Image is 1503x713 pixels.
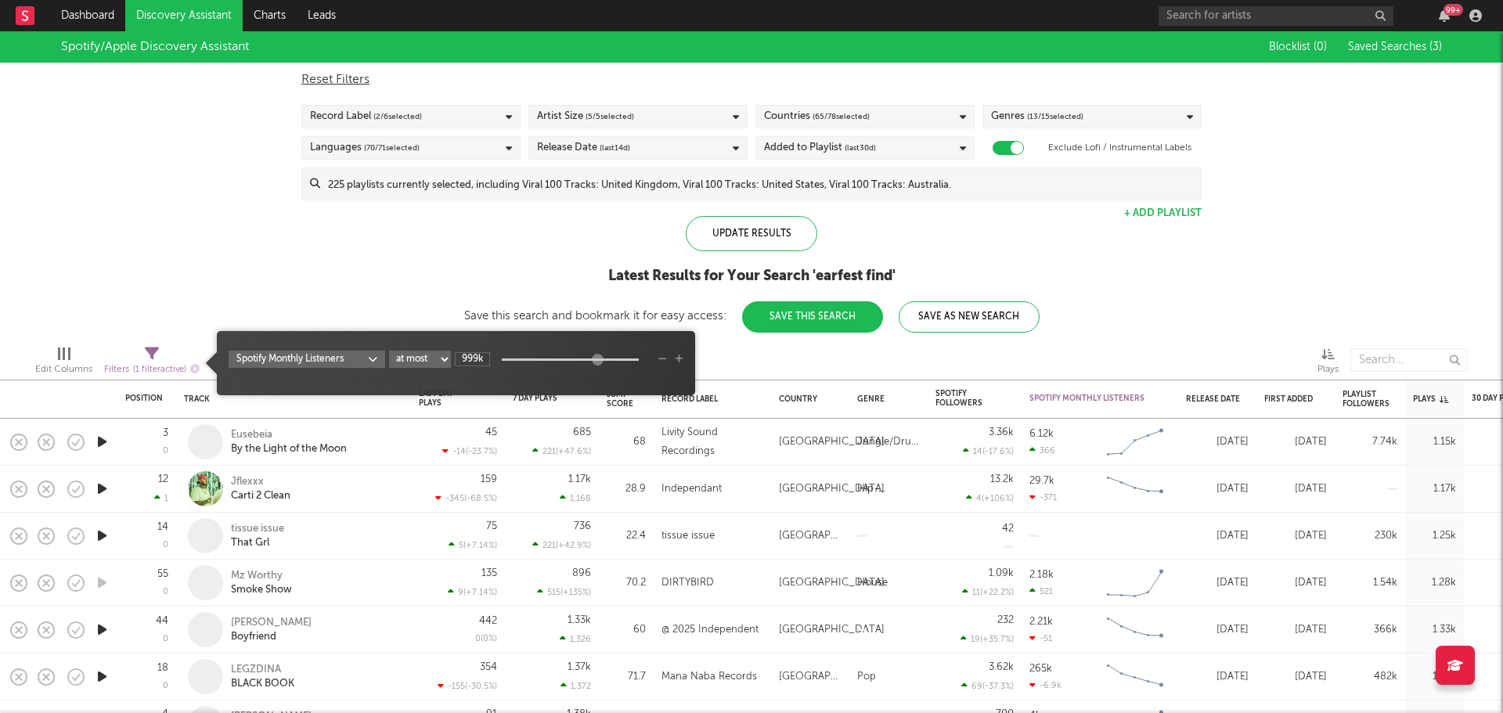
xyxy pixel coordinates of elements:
[560,681,591,691] div: 1,372
[1343,433,1397,452] div: 7.74k
[485,427,497,438] div: 45
[857,574,888,592] div: House
[607,621,646,639] div: 60
[1343,621,1397,639] div: 366k
[1029,586,1053,596] div: 521
[574,521,591,531] div: 736
[1264,527,1327,546] div: [DATE]
[963,446,1014,456] div: 14 ( -17.6 % )
[154,493,168,503] div: 1
[1264,574,1327,592] div: [DATE]
[310,107,422,126] div: Record Label
[1186,527,1249,546] div: [DATE]
[1343,390,1389,409] div: Playlist Followers
[1029,664,1052,674] div: 265k
[231,677,294,691] div: BLACK BOOK
[1186,394,1241,404] div: Release Date
[537,587,591,597] div: 515 ( +135 % )
[661,394,755,404] div: Record Label
[961,681,1014,691] div: 69 ( -37.3 % )
[532,446,591,456] div: 221 ( +47.6 % )
[661,668,757,686] div: Mana Naba Records
[1186,480,1249,499] div: [DATE]
[1413,668,1456,686] div: 1.37k
[661,621,759,639] div: @ 2025 Independent
[962,587,1014,597] div: 11 ( +22.2 % )
[464,310,1040,322] div: Save this search and bookmark it for easy access:
[607,480,646,499] div: 28.9
[364,139,420,157] span: ( 70 / 71 selected)
[1186,574,1249,592] div: [DATE]
[1413,394,1448,404] div: Plays
[779,394,834,404] div: Country
[857,433,920,452] div: Jungle/Drum'n'bass
[1413,480,1456,499] div: 1.17k
[1100,657,1170,697] svg: Chart title
[435,493,497,503] div: -345 ( -68.5 % )
[1124,208,1202,218] button: + Add Playlist
[231,475,290,489] div: Jflexxx
[158,474,168,484] div: 12
[133,366,186,374] span: ( 1 filter active)
[1186,668,1249,686] div: [DATE]
[1413,621,1456,639] div: 1.33k
[231,663,294,677] div: LEGZDINA
[764,107,870,126] div: Countries
[572,568,591,578] div: 896
[486,521,497,531] div: 75
[1100,470,1170,509] svg: Chart title
[568,615,591,625] div: 1.33k
[779,480,885,499] div: [GEOGRAPHIC_DATA]
[1029,394,1147,403] div: Spotify Monthly Listeners
[607,527,646,546] div: 22.4
[1444,4,1463,16] div: 99 +
[966,493,1014,503] div: 4 ( +106 % )
[373,107,422,126] span: ( 2 / 6 selected)
[1343,574,1397,592] div: 1.54k
[845,139,876,157] span: (last 30 d)
[1048,139,1191,157] label: Exclude Lofi / Instrumental Labels
[1186,433,1249,452] div: [DATE]
[813,107,870,126] span: ( 65 / 78 selected)
[1264,394,1319,404] div: First Added
[1027,107,1083,126] span: ( 13 / 15 selected)
[661,480,722,499] div: Independant
[1264,480,1327,499] div: [DATE]
[513,394,568,403] div: 7 Day Plays
[607,574,646,592] div: 70.2
[537,139,630,157] div: Release Date
[661,574,714,592] div: DIRTYBIRD
[480,662,497,672] div: 354
[1029,633,1052,643] div: -51
[163,447,168,456] div: 0
[532,540,591,550] div: 221 ( +42.9 % )
[686,216,817,251] div: Update Results
[475,635,497,643] div: 0 ( 0 % )
[301,70,1202,89] div: Reset Filters
[600,139,630,157] span: (last 14 d)
[990,474,1014,484] div: 13.2k
[481,474,497,484] div: 159
[1029,617,1053,627] div: 2.21k
[989,427,1014,438] div: 3.36k
[231,536,284,550] div: That Grl
[857,480,920,499] div: Hip-Hop/Rap
[607,390,633,409] div: Jump Score
[163,588,168,596] div: 0
[438,681,497,691] div: -155 ( -30.5 % )
[442,446,497,456] div: -14 ( -23.7 % )
[157,663,168,673] div: 18
[163,428,168,438] div: 3
[310,139,420,157] div: Languages
[1029,429,1054,439] div: 6.12k
[231,522,284,550] a: tissue issueThat Grl
[1100,610,1170,650] svg: Chart title
[236,352,368,366] div: Spotify Monthly Listeners
[1002,524,1014,534] div: 42
[481,568,497,578] div: 135
[779,433,885,452] div: [GEOGRAPHIC_DATA]
[449,540,497,550] div: 5 ( +7.14 % )
[231,428,347,442] div: Eusebeia
[35,340,92,386] div: Edit Columns
[1350,348,1468,372] input: Search...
